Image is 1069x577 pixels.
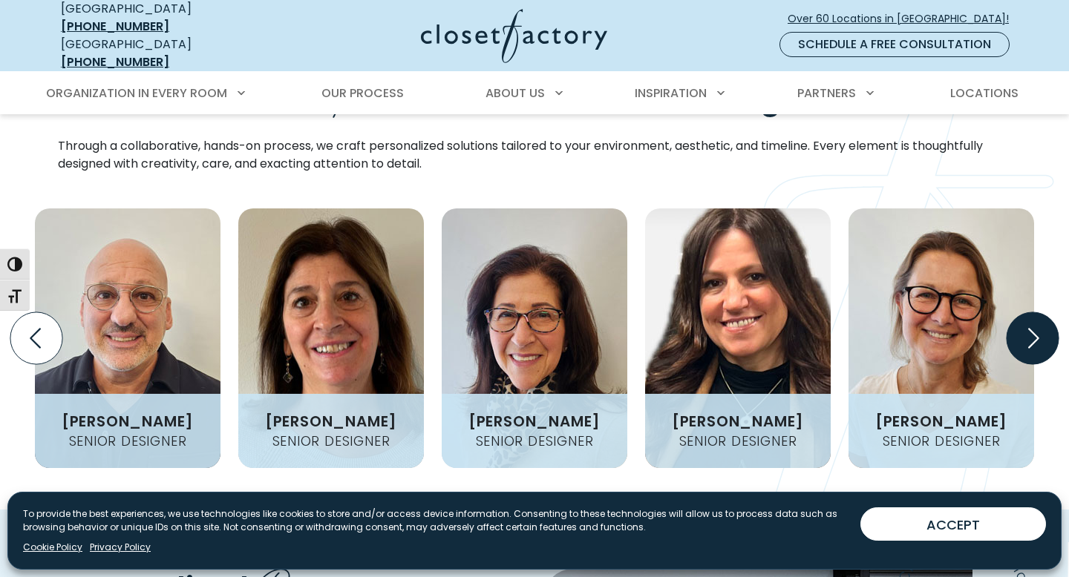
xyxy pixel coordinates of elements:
[23,541,82,554] a: Cookie Policy
[470,435,600,448] h4: Senior Designer
[779,32,1010,57] a: Schedule a Free Consultation
[486,85,545,102] span: About Us
[36,73,1033,114] nav: Primary Menu
[788,11,1021,27] span: Over 60 Locations in [GEOGRAPHIC_DATA]!
[787,6,1021,32] a: Over 60 Locations in [GEOGRAPHIC_DATA]!
[869,414,1013,429] h3: [PERSON_NAME]
[23,507,849,534] p: To provide the best experiences, we use technologies like cookies to store and/or access device i...
[4,306,68,370] button: Previous slide
[421,9,607,63] img: Closet Factory Logo
[442,208,627,468] img: Jill Katz headshot
[61,53,169,70] a: [PHONE_NUMBER]
[58,137,1011,173] p: Through a collaborative, hands-on process, we craft personalized solutions tailored to your envir...
[259,414,403,429] h3: [PERSON_NAME]
[673,435,803,448] h4: Senior Designer
[61,18,169,35] a: [PHONE_NUMBER]
[46,85,227,102] span: Organization in Every Room
[860,507,1046,541] button: ACCEPT
[635,85,707,102] span: Inspiration
[462,414,607,429] h3: [PERSON_NAME]
[950,85,1019,102] span: Locations
[35,208,220,468] img: Mark-Riback headshot
[321,85,404,102] span: Our Process
[56,414,200,429] h3: [PERSON_NAME]
[1001,306,1065,370] button: Next slide
[61,36,276,71] div: [GEOGRAPHIC_DATA]
[238,208,424,468] img: Lynn headshot
[90,541,151,554] a: Privacy Policy
[797,85,856,102] span: Partners
[267,435,396,448] h4: Senior Designer
[666,414,810,429] h3: [PERSON_NAME]
[877,435,1007,448] h4: Senior Designer
[63,435,193,448] h4: Senior Designer
[645,208,831,468] img: Joanie headshot
[849,208,1034,468] img: Michaela headshot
